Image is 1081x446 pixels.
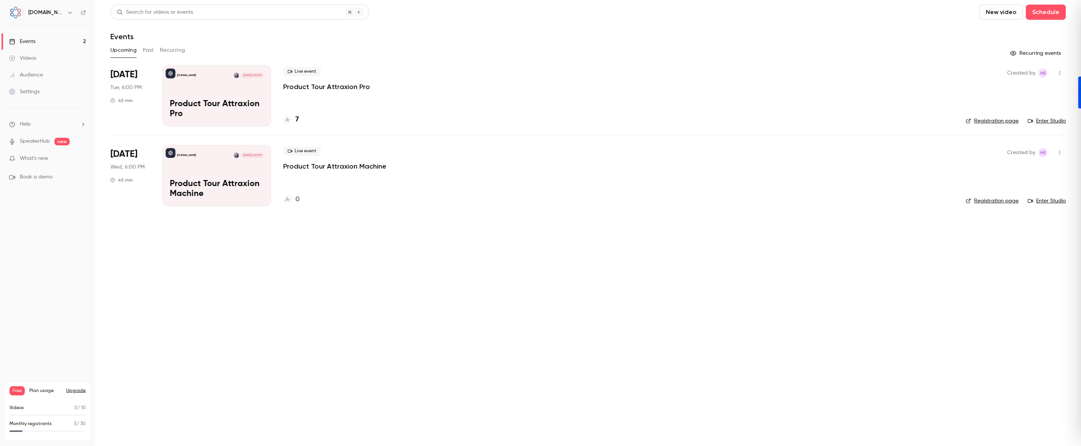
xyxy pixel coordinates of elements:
div: Events [9,38,35,45]
a: Enter Studio [1028,197,1066,205]
span: Plan usage [29,388,62,394]
span: 0 [75,406,78,410]
p: [DOMAIN_NAME] [177,73,196,77]
span: HE [1040,148,1046,157]
span: What's new [20,155,48,162]
button: Recurring [160,44,185,56]
p: / 10 [75,405,86,411]
span: Live event [283,67,321,76]
a: Registration page [966,197,1019,205]
a: Enter Studio [1028,117,1066,125]
div: Oct 14 Tue, 6:00 PM (Europe/Lisbon) [110,65,150,126]
h6: [DOMAIN_NAME] [28,9,64,16]
div: Audience [9,71,43,79]
img: Humberto Estrela [234,153,239,158]
span: Humberto Estrela [1038,68,1048,78]
span: Created by [1007,68,1035,78]
button: Upcoming [110,44,137,56]
h4: 7 [295,115,299,125]
button: Recurring events [1007,47,1066,59]
div: Settings [9,88,40,96]
img: AMT.Group [10,6,22,19]
button: New video [979,5,1023,20]
img: Humberto Estrela [234,73,239,78]
div: 45 min [110,177,133,183]
a: Product Tour Attraxion Machine [283,162,386,171]
p: / 30 [74,421,86,427]
p: Videos [10,405,24,411]
p: Monthly registrants [10,421,52,427]
a: 0 [283,194,300,205]
a: SpeakerHub [20,137,50,145]
span: Wed, 6:00 PM [110,163,145,171]
span: Book a demo [20,173,53,181]
a: Product Tour Attraxion Pro [283,82,370,91]
span: Help [20,120,31,128]
a: Product Tour Attraxion Pro[DOMAIN_NAME]Humberto Estrela[DATE] 6:00 PMProduct Tour Attraxion Pro [163,65,271,126]
div: Oct 22 Wed, 6:00 PM (Europe/Lisbon) [110,145,150,206]
span: Humberto Estrela [1038,148,1048,157]
p: Product Tour Attraxion Machine [170,179,264,199]
p: [DOMAIN_NAME] [177,153,196,157]
span: [DATE] [110,68,137,81]
h4: 0 [295,194,300,205]
div: Videos [9,54,36,62]
span: Live event [283,147,321,156]
button: Schedule [1026,5,1066,20]
button: Upgrade [66,388,86,394]
span: [DATE] 6:00 PM [241,153,263,158]
span: 5 [74,422,77,426]
button: Past [143,44,154,56]
a: Registration page [966,117,1019,125]
a: 7 [283,115,299,125]
li: help-dropdown-opener [9,120,86,128]
span: Created by [1007,148,1035,157]
span: [DATE] [110,148,137,160]
a: Product Tour Attraxion Machine[DOMAIN_NAME]Humberto Estrela[DATE] 6:00 PMProduct Tour Attraxion M... [163,145,271,206]
span: new [54,138,70,145]
div: 45 min [110,97,133,104]
p: Product Tour Attraxion Pro [170,99,264,119]
span: HE [1040,68,1046,78]
span: Free [10,386,25,395]
h1: Events [110,32,134,41]
span: [DATE] 6:00 PM [241,73,263,78]
div: Search for videos or events [117,8,193,16]
span: Tue, 6:00 PM [110,84,142,91]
